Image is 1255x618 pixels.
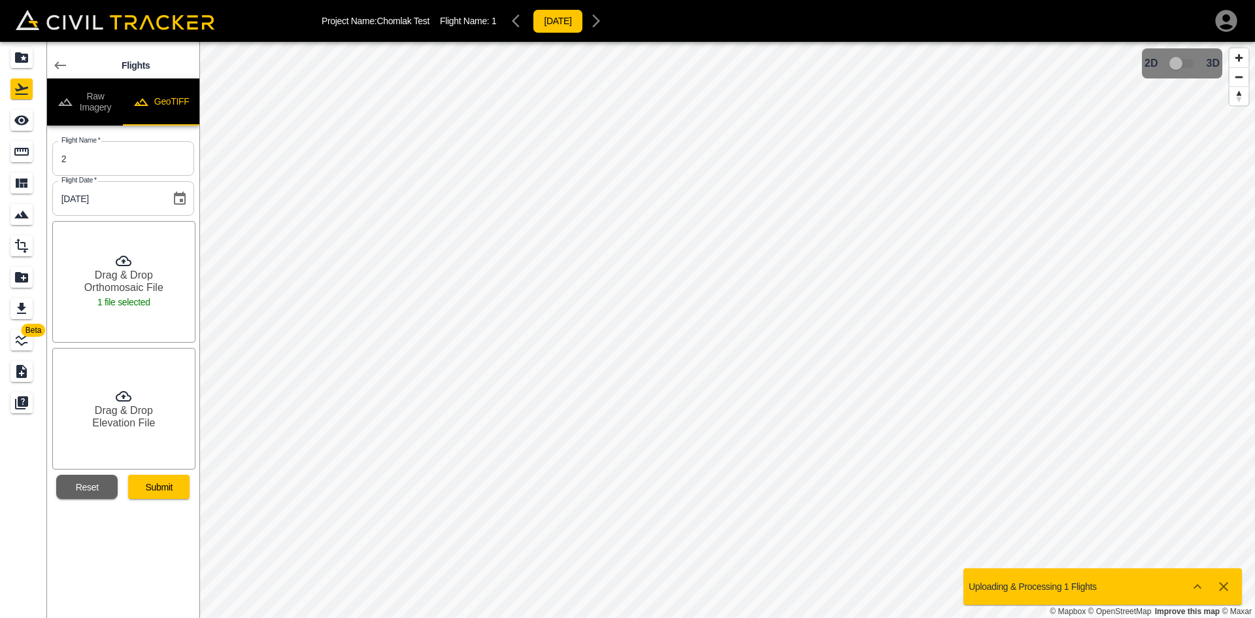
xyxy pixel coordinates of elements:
[1222,607,1252,616] a: Maxar
[1184,574,1211,600] button: Show more
[492,16,496,26] span: 1
[1230,67,1248,86] button: Zoom out
[322,16,429,26] p: Project Name: Chomlak Test
[533,9,582,33] button: [DATE]
[969,581,1097,592] p: Uploading & Processing 1 Flights
[1050,607,1086,616] a: Mapbox
[1155,607,1220,616] a: Map feedback
[1145,58,1158,69] span: 2D
[16,10,214,30] img: Civil Tracker
[1207,58,1220,69] span: 3D
[199,42,1255,618] canvas: Map
[1230,48,1248,67] button: Zoom in
[1230,86,1248,105] button: Reset bearing to north
[1163,51,1201,76] span: 3D model not uploaded yet
[440,16,496,26] p: Flight Name:
[1088,607,1152,616] a: OpenStreetMap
